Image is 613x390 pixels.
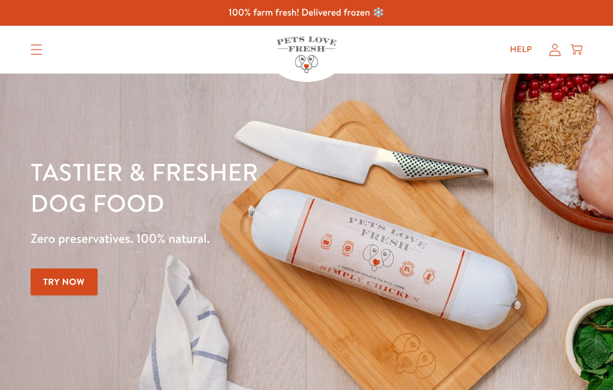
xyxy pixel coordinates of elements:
a: Help [500,38,542,62]
summary: Translation missing: en.sections.header.menu [21,35,52,65]
h1: Tastier & fresher dog food [31,156,398,218]
p: Zero preservatives. 100% natural. [31,228,398,249]
img: Pets Love Fresh [277,36,336,73]
a: Try Now [31,269,98,295]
